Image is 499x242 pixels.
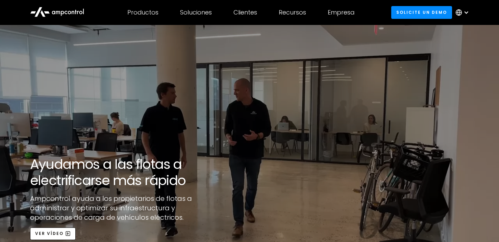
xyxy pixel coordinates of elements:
div: Empresa [328,9,354,16]
div: Recursos [279,9,306,16]
div: Soluciones [180,9,212,16]
div: Clientes [233,9,257,16]
div: Productos [127,9,158,16]
a: Solicite un demo [391,6,452,19]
